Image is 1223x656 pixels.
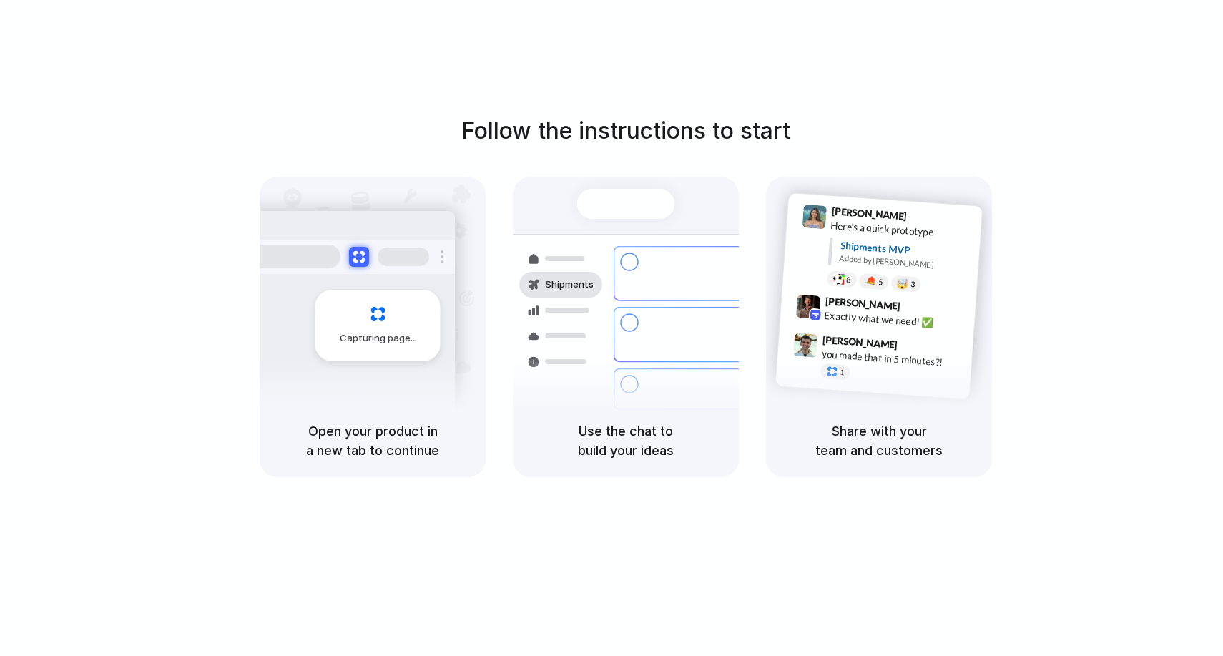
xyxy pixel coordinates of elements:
[910,280,915,288] span: 3
[840,238,972,261] div: Shipments MVP
[825,293,900,313] span: [PERSON_NAME]
[822,331,898,352] span: [PERSON_NAME]
[340,331,419,346] span: Capturing page
[846,275,851,283] span: 8
[545,278,594,292] span: Shipments
[783,421,975,460] h5: Share with your team and customers
[839,253,971,273] div: Added by [PERSON_NAME]
[530,421,722,460] h5: Use the chat to build your ideas
[824,308,967,332] div: Exactly what we need! ✅
[911,210,940,227] span: 9:41 AM
[897,278,909,289] div: 🤯
[905,300,934,317] span: 9:42 AM
[840,368,845,376] span: 1
[821,346,964,371] div: you made that in 5 minutes?!
[461,114,790,148] h1: Follow the instructions to start
[831,203,907,224] span: [PERSON_NAME]
[277,421,468,460] h5: Open your product in a new tab to continue
[878,278,883,285] span: 5
[830,217,973,242] div: Here's a quick prototype
[902,338,931,356] span: 9:47 AM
